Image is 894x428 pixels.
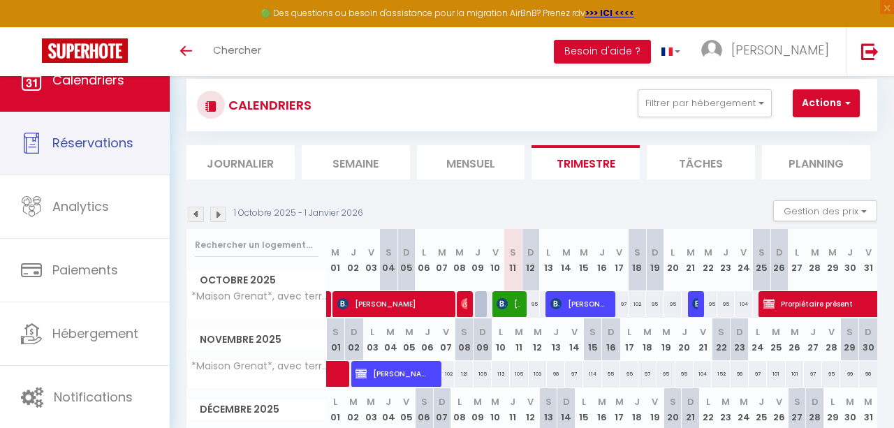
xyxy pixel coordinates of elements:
[859,318,877,361] th: 30
[620,361,638,387] div: 95
[443,325,449,339] abbr: V
[599,246,605,259] abbr: J
[370,325,374,339] abbr: L
[585,7,634,19] a: >>> ICI <<<<
[422,246,426,259] abbr: L
[421,395,427,408] abbr: S
[670,246,675,259] abbr: L
[510,318,528,361] th: 11
[647,145,755,179] li: Tâches
[712,361,730,387] div: 152
[638,361,657,387] div: 97
[492,246,499,259] abbr: V
[643,325,652,339] abbr: M
[731,41,829,59] span: [PERSON_NAME]
[804,361,822,387] div: 97
[437,361,455,387] div: 102
[598,395,606,408] abbr: M
[486,229,504,291] th: 10
[186,145,295,179] li: Journalier
[351,325,358,339] abbr: D
[571,325,578,339] abbr: V
[562,246,571,259] abbr: M
[397,229,415,291] th: 05
[699,291,717,317] div: 95
[616,246,622,259] abbr: V
[42,38,128,63] img: Super Booking
[331,246,339,259] abbr: M
[717,291,735,317] div: 95
[842,229,859,291] th: 30
[327,318,345,361] th: 01
[593,229,610,291] th: 16
[620,318,638,361] th: 17
[638,89,772,117] button: Filtrer par hébergement
[811,246,819,259] abbr: M
[864,395,872,408] abbr: M
[333,395,337,408] abbr: L
[776,246,783,259] abbr: D
[694,361,712,387] div: 104
[638,318,657,361] th: 18
[823,229,841,291] th: 29
[847,325,853,339] abbr: S
[403,246,410,259] abbr: D
[187,270,326,290] span: Octobre 2025
[344,229,362,291] th: 02
[810,325,816,339] abbr: J
[553,325,559,339] abbr: J
[189,361,329,371] span: *Maison Grenat*, avec terrasse by Primo Conciergerie
[534,325,542,339] abbr: M
[767,361,785,387] div: 101
[479,325,486,339] abbr: D
[52,198,109,215] span: Analytics
[670,395,676,408] abbr: S
[753,229,770,291] th: 25
[557,229,575,291] th: 14
[416,229,433,291] th: 06
[54,388,133,406] span: Notifications
[403,395,409,408] abbr: V
[529,318,547,361] th: 12
[736,325,743,339] abbr: D
[828,246,837,259] abbr: M
[700,325,706,339] abbr: V
[504,229,522,291] th: 11
[522,291,539,317] div: 95
[731,361,749,387] div: 98
[812,395,819,408] abbr: D
[417,145,525,179] li: Mensuel
[469,229,486,291] th: 09
[540,229,557,291] th: 13
[830,395,835,408] abbr: L
[455,361,473,387] div: 121
[610,291,628,317] div: 97
[580,246,588,259] abbr: M
[438,246,446,259] abbr: M
[865,325,872,339] abbr: D
[788,229,805,291] th: 27
[52,325,138,342] span: Hébergement
[712,318,730,361] th: 22
[794,395,800,408] abbr: S
[52,71,124,89] span: Calendriers
[187,399,326,420] span: Décembre 2025
[675,318,694,361] th: 20
[629,229,646,291] th: 18
[532,145,640,179] li: Trimestre
[646,291,664,317] div: 95
[52,134,133,152] span: Réservations
[187,330,326,350] span: Novembre 2025
[828,325,835,339] abbr: V
[583,361,601,387] div: 114
[529,361,547,387] div: 103
[692,290,698,317] span: [PERSON_NAME]
[461,325,467,339] abbr: S
[351,246,356,259] abbr: J
[302,145,410,179] li: Semaine
[475,246,481,259] abbr: J
[791,325,799,339] abbr: M
[608,325,615,339] abbr: D
[189,291,329,302] span: *Maison Grenat*, avec terrasse by Primo Conciergerie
